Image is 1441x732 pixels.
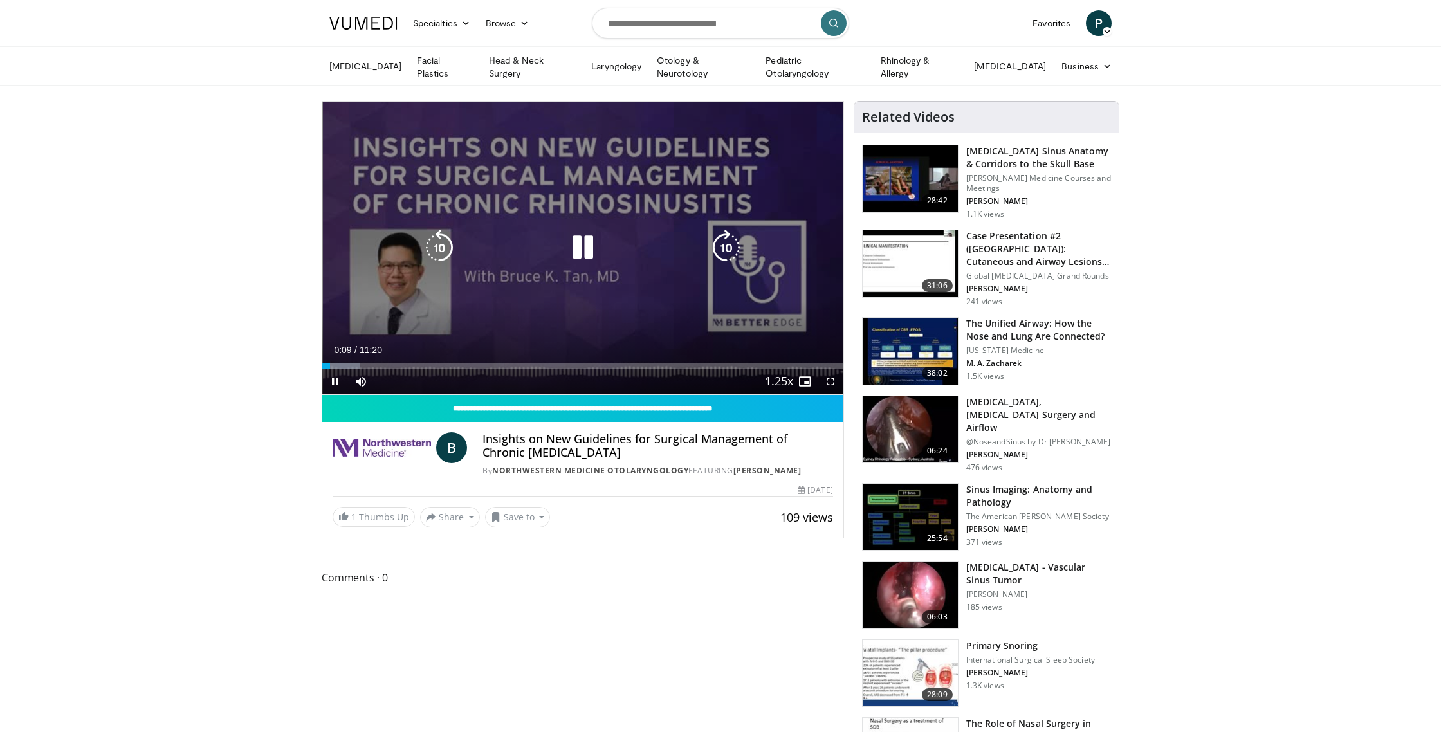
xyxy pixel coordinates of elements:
[1086,10,1112,36] a: P
[966,196,1111,206] p: [PERSON_NAME]
[334,345,351,355] span: 0:09
[758,54,872,80] a: Pediatric Otolaryngology
[922,532,953,545] span: 25:54
[966,589,1111,599] p: [PERSON_NAME]
[922,444,953,457] span: 06:24
[798,484,832,496] div: [DATE]
[966,358,1111,369] p: M. A. Zacharek
[322,363,843,369] div: Progress Bar
[863,396,958,463] img: 5c1a841c-37ed-4666-a27e-9093f124e297.150x105_q85_crop-smart_upscale.jpg
[862,109,955,125] h4: Related Videos
[1054,53,1119,79] a: Business
[863,318,958,385] img: fce5840f-3651-4d2e-85b0-3edded5ac8fb.150x105_q85_crop-smart_upscale.jpg
[966,450,1111,460] p: [PERSON_NAME]
[481,54,583,80] a: Head & Neck Surgery
[862,317,1111,385] a: 38:02 The Unified Airway: How the Nose and Lung Are Connected? [US_STATE] Medicine M. A. Zacharek...
[322,53,409,79] a: [MEDICAL_DATA]
[863,230,958,297] img: 283069f7-db48-4020-b5ba-d883939bec3b.150x105_q85_crop-smart_upscale.jpg
[322,369,348,394] button: Pause
[966,437,1111,447] p: @NoseandSinus by Dr [PERSON_NAME]
[436,432,467,463] a: B
[409,54,481,80] a: Facial Plastics
[922,279,953,292] span: 31:06
[1025,10,1078,36] a: Favorites
[966,173,1111,194] p: [PERSON_NAME] Medicine Courses and Meetings
[863,145,958,212] img: 276d523b-ec6d-4eb7-b147-bbf3804ee4a7.150x105_q85_crop-smart_upscale.jpg
[966,511,1111,522] p: The American [PERSON_NAME] Society
[482,432,832,460] h4: Insights on New Guidelines for Surgical Management of Chronic [MEDICAL_DATA]
[966,345,1111,356] p: [US_STATE] Medicine
[862,230,1111,307] a: 31:06 Case Presentation #2 ([GEOGRAPHIC_DATA]): Cutaneous and Airway Lesions i… Global [MEDICAL_D...
[922,194,953,207] span: 28:42
[592,8,849,39] input: Search topics, interventions
[966,655,1095,665] p: International Surgical Sleep Society
[862,396,1111,473] a: 06:24 [MEDICAL_DATA],[MEDICAL_DATA] Surgery and Airflow @NoseandSinus by Dr [PERSON_NAME] [PERSON...
[966,462,1002,473] p: 476 views
[966,145,1111,170] h3: [MEDICAL_DATA] Sinus Anatomy & Corridors to the Skull Base
[966,483,1111,509] h3: Sinus Imaging: Anatomy and Pathology
[351,511,356,523] span: 1
[966,209,1004,219] p: 1.1K views
[966,602,1002,612] p: 185 views
[780,509,833,525] span: 109 views
[863,640,958,707] img: f99a7aab-5e09-49b4-aa65-81a8592f75e8.150x105_q85_crop-smart_upscale.jpg
[733,465,802,476] a: [PERSON_NAME]
[862,145,1111,219] a: 28:42 [MEDICAL_DATA] Sinus Anatomy & Corridors to the Skull Base [PERSON_NAME] Medicine Courses a...
[478,10,537,36] a: Browse
[863,562,958,628] img: 9ed0e65e-186e-47f9-881c-899f9222644a.150x105_q85_crop-smart_upscale.jpg
[360,345,382,355] span: 11:20
[966,53,1054,79] a: [MEDICAL_DATA]
[348,369,374,394] button: Mute
[333,432,431,463] img: Northwestern Medicine Otolaryngology
[333,507,415,527] a: 1 Thumbs Up
[862,639,1111,708] a: 28:09 Primary Snoring International Surgical Sleep Society [PERSON_NAME] 1.3K views
[862,561,1111,629] a: 06:03 [MEDICAL_DATA] - Vascular Sinus Tumor [PERSON_NAME] 185 views
[492,465,688,476] a: Northwestern Medicine Otolaryngology
[966,371,1004,381] p: 1.5K views
[966,396,1111,434] h3: [MEDICAL_DATA],[MEDICAL_DATA] Surgery and Airflow
[966,537,1002,547] p: 371 views
[863,484,958,551] img: 5d00bf9a-6682-42b9-8190-7af1e88f226b.150x105_q85_crop-smart_upscale.jpg
[966,230,1111,268] h3: Case Presentation #2 ([GEOGRAPHIC_DATA]): Cutaneous and Airway Lesions i…
[966,561,1111,587] h3: [MEDICAL_DATA] - Vascular Sinus Tumor
[966,284,1111,294] p: [PERSON_NAME]
[420,507,480,527] button: Share
[966,639,1095,652] h3: Primary Snoring
[818,369,843,394] button: Fullscreen
[482,465,832,477] div: By FEATURING
[922,688,953,701] span: 28:09
[873,54,967,80] a: Rhinology & Allergy
[583,53,649,79] a: Laryngology
[649,54,758,80] a: Otology & Neurotology
[329,17,398,30] img: VuMedi Logo
[485,507,551,527] button: Save to
[792,369,818,394] button: Enable picture-in-picture mode
[966,271,1111,281] p: Global [MEDICAL_DATA] Grand Rounds
[766,369,792,394] button: Playback Rate
[354,345,357,355] span: /
[322,569,844,586] span: Comments 0
[966,524,1111,535] p: [PERSON_NAME]
[966,297,1002,307] p: 241 views
[322,102,843,395] video-js: Video Player
[966,317,1111,343] h3: The Unified Airway: How the Nose and Lung Are Connected?
[966,681,1004,691] p: 1.3K views
[862,483,1111,551] a: 25:54 Sinus Imaging: Anatomy and Pathology The American [PERSON_NAME] Society [PERSON_NAME] 371 v...
[922,610,953,623] span: 06:03
[405,10,478,36] a: Specialties
[922,367,953,380] span: 38:02
[966,668,1095,678] p: [PERSON_NAME]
